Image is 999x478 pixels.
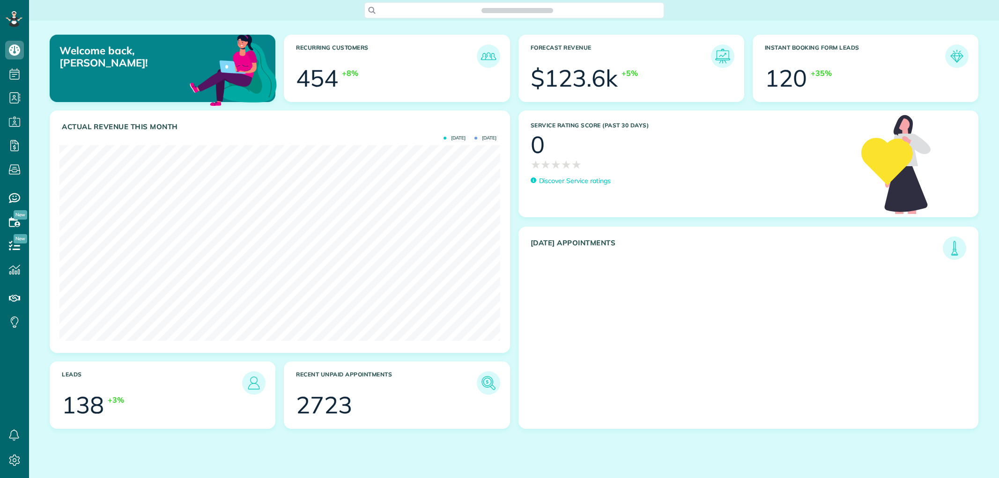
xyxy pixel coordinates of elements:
img: icon_unpaid_appointments-47b8ce3997adf2238b356f14209ab4cced10bd1f174958f3ca8f1d0dd7fffeee.png [479,374,498,392]
img: icon_form_leads-04211a6a04a5b2264e4ee56bc0799ec3eb69b7e499cbb523a139df1d13a81ae0.png [947,47,966,66]
span: New [14,210,27,220]
div: +3% [108,395,124,405]
img: icon_todays_appointments-901f7ab196bb0bea1936b74009e4eb5ffbc2d2711fa7634e0d609ed5ef32b18b.png [945,239,964,257]
span: [DATE] [444,136,466,140]
img: dashboard_welcome-42a62b7d889689a78055ac9021e634bf52bae3f8056760290aed330b23ab8690.png [188,24,279,115]
div: +5% [622,68,638,79]
div: 454 [296,66,338,90]
span: ★ [531,156,541,173]
div: 0 [531,133,545,156]
span: ★ [571,156,582,173]
h3: Recent unpaid appointments [296,371,476,395]
p: Welcome back, [PERSON_NAME]! [59,44,204,69]
h3: [DATE] Appointments [531,239,943,260]
span: Search ZenMaid… [491,6,544,15]
div: 2723 [296,393,352,417]
img: icon_leads-1bed01f49abd5b7fead27621c3d59655bb73ed531f8eeb49469d10e621d6b896.png [244,374,263,392]
h3: Recurring Customers [296,44,476,68]
h3: Leads [62,371,242,395]
div: +35% [811,68,832,79]
div: 138 [62,393,104,417]
img: icon_forecast_revenue-8c13a41c7ed35a8dcfafea3cbb826a0462acb37728057bba2d056411b612bbbe.png [713,47,732,66]
img: icon_recurring_customers-cf858462ba22bcd05b5a5880d41d6543d210077de5bb9ebc9590e49fd87d84ed.png [479,47,498,66]
h3: Forecast Revenue [531,44,711,68]
p: Discover Service ratings [539,176,611,186]
h3: Actual Revenue this month [62,123,500,131]
h3: Service Rating score (past 30 days) [531,122,852,129]
span: New [14,234,27,243]
h3: Instant Booking Form Leads [765,44,945,68]
a: Discover Service ratings [531,176,611,186]
span: [DATE] [474,136,496,140]
div: +8% [342,68,358,79]
div: 120 [765,66,807,90]
span: ★ [561,156,571,173]
span: ★ [540,156,551,173]
span: ★ [551,156,561,173]
div: $123.6k [531,66,618,90]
